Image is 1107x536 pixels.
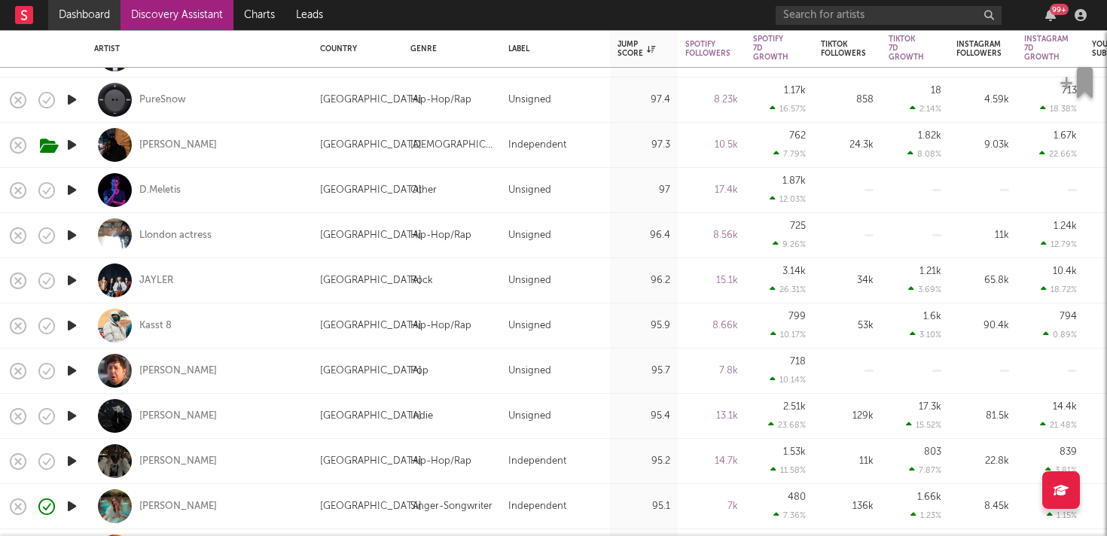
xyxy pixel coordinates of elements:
div: Label [508,44,595,53]
a: JAYLER [139,274,173,288]
div: 1.82k [918,131,941,141]
div: 2.51k [783,402,806,412]
div: 1.15 % [1047,510,1077,520]
div: [GEOGRAPHIC_DATA] [320,498,422,516]
div: 18.72 % [1041,285,1077,294]
div: Independent [508,136,566,154]
div: Unsigned [508,181,551,199]
div: 8.23k [685,91,738,109]
div: 839 [1060,447,1077,457]
div: Hip-Hop/Rap [410,317,471,335]
div: [GEOGRAPHIC_DATA] [320,181,422,199]
div: 1.67k [1054,131,1077,141]
div: 26.31 % [770,285,806,294]
div: 3.14k [782,266,806,276]
div: 24.3k [821,136,874,154]
div: 718 [790,357,806,367]
div: 7.79 % [773,149,806,159]
div: [GEOGRAPHIC_DATA] [320,407,422,425]
div: 15.1k [685,272,738,290]
div: Independent [508,498,566,516]
div: [GEOGRAPHIC_DATA] [320,272,422,290]
div: 3.69 % [908,285,941,294]
div: 16.57 % [770,104,806,114]
div: 725 [790,221,806,231]
div: Other [410,181,437,199]
div: Unsigned [508,407,551,425]
div: 11k [821,452,874,471]
a: [PERSON_NAME] [139,500,217,513]
div: 10.5k [685,136,738,154]
div: Pop [410,362,428,380]
div: 7.36 % [773,510,806,520]
div: Tiktok 7D Growth [889,35,924,62]
div: 7.87 % [909,465,941,475]
div: Llondon actress [139,229,212,242]
div: 762 [789,131,806,141]
div: 11.58 % [770,465,806,475]
a: [PERSON_NAME] [139,139,217,152]
div: 95.2 [618,452,670,471]
div: 2.14 % [910,104,941,114]
div: 1.6k [923,312,941,321]
div: 8.45k [956,498,1009,516]
div: 1.66k [917,492,941,502]
a: [PERSON_NAME] [139,364,217,378]
a: Kasst 8 [139,319,172,333]
div: 8.08 % [907,149,941,159]
div: [GEOGRAPHIC_DATA] [320,452,422,471]
div: Artist [94,44,297,53]
div: 0.89 % [1043,330,1077,340]
div: 96.4 [618,227,670,245]
div: Tiktok Followers [821,40,866,58]
div: [GEOGRAPHIC_DATA] [320,317,422,335]
div: Singer-Songwriter [410,498,493,516]
div: 12.79 % [1041,239,1077,249]
div: 803 [924,447,941,457]
div: 97.4 [618,91,670,109]
button: 99+ [1045,9,1056,21]
div: 14.4k [1053,402,1077,412]
div: Unsigned [508,362,551,380]
div: 10.14 % [770,375,806,385]
div: 11k [956,227,1009,245]
div: [DEMOGRAPHIC_DATA] [410,136,493,154]
div: Unsigned [508,317,551,335]
div: [GEOGRAPHIC_DATA] [320,362,422,380]
div: Indie [410,407,433,425]
div: Instagram Followers [956,40,1002,58]
div: 794 [1060,312,1077,321]
div: 1.87k [782,176,806,186]
div: [GEOGRAPHIC_DATA] [320,227,422,245]
div: 480 [788,492,806,502]
div: 129k [821,407,874,425]
div: 96.2 [618,272,670,290]
div: [GEOGRAPHIC_DATA] [320,91,422,109]
div: 53k [821,317,874,335]
div: 3.10 % [910,330,941,340]
div: 22.66 % [1039,149,1077,159]
div: Unsigned [508,227,551,245]
a: [PERSON_NAME] [139,455,217,468]
div: 799 [788,312,806,321]
div: 90.4k [956,317,1009,335]
div: 1.21k [919,266,941,276]
div: 95.4 [618,407,670,425]
div: 1.53k [783,447,806,457]
div: 17.4k [685,181,738,199]
div: 95.9 [618,317,670,335]
div: [GEOGRAPHIC_DATA] [320,136,422,154]
a: PureSnow [139,93,186,107]
div: Genre [410,44,486,53]
div: Spotify 7D Growth [753,35,788,62]
div: Hip-Hop/Rap [410,227,471,245]
div: 17.3k [919,402,941,412]
div: Hip-Hop/Rap [410,452,471,471]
